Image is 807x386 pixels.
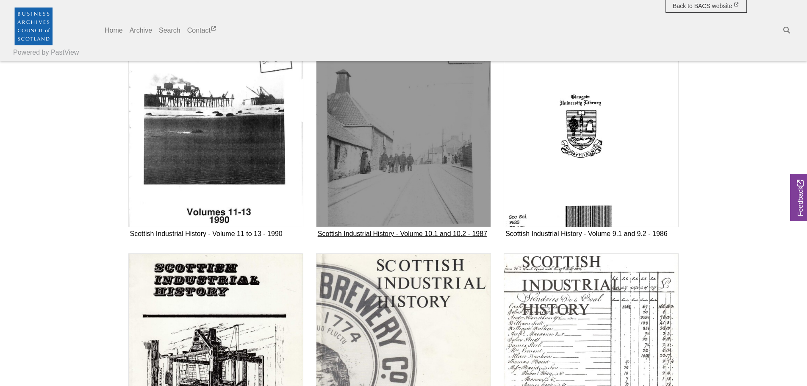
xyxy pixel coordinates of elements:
[790,174,807,221] a: Would you like to provide feedback?
[796,180,806,216] span: Feedback
[316,3,491,227] img: Scottish Industrial History - Volume 10.1 and 10.2 - 1987
[497,3,685,253] div: Subcollection
[101,22,126,39] a: Home
[316,3,491,241] a: Scottish Industrial History - Volume 10.1 and 10.2 - 1987 Scottish Industrial History - Volume 10...
[128,3,303,241] a: Scottish Industrial History - Volume 11 to 13 - 1990 Scottish Industrial History - Volume 11 to 1...
[310,3,497,253] div: Subcollection
[13,47,79,58] a: Powered by PastView
[673,3,732,9] span: Back to BACS website
[126,22,155,39] a: Archive
[184,22,221,39] a: Contact
[13,6,54,46] img: Business Archives Council of Scotland
[504,3,679,227] img: Scottish Industrial History - Volume 9.1 and 9.2 - 1986
[128,3,303,227] img: Scottish Industrial History - Volume 11 to 13 - 1990
[504,3,679,241] a: Scottish Industrial History - Volume 9.1 and 9.2 - 1986 Scottish Industrial History - Volume 9.1 ...
[13,3,54,48] a: Business Archives Council of Scotland logo
[122,3,310,253] div: Subcollection
[155,22,184,39] a: Search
